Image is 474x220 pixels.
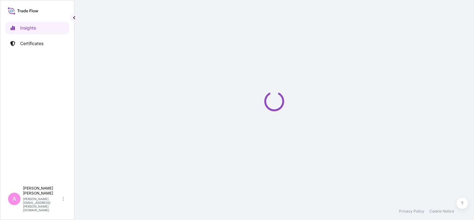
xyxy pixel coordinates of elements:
[429,209,454,214] a: Cookie Notice
[399,209,424,214] a: Privacy Policy
[20,25,36,31] p: Insights
[12,196,16,202] span: A
[5,22,69,34] a: Insights
[23,186,61,196] p: [PERSON_NAME] [PERSON_NAME]
[5,37,69,50] a: Certificates
[23,197,61,212] p: [PERSON_NAME][EMAIL_ADDRESS][PERSON_NAME][DOMAIN_NAME]
[20,40,43,47] p: Certificates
